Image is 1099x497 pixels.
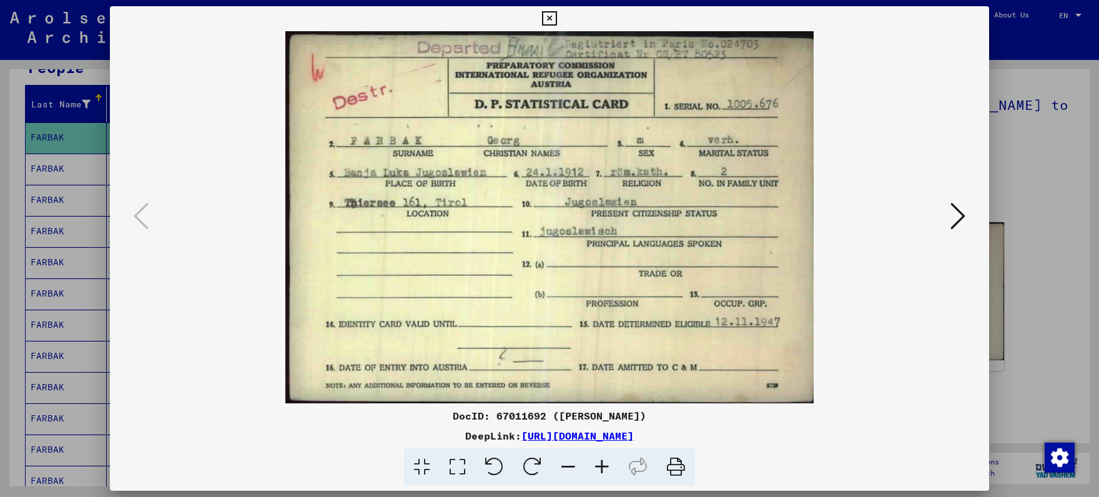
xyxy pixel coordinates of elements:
[1044,442,1074,472] div: Change consent
[521,430,634,442] a: [URL][DOMAIN_NAME]
[110,408,989,423] div: DocID: 67011692 ([PERSON_NAME])
[152,31,947,403] img: 001.jpg
[1045,443,1075,473] img: Change consent
[110,428,989,443] div: DeepLink:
